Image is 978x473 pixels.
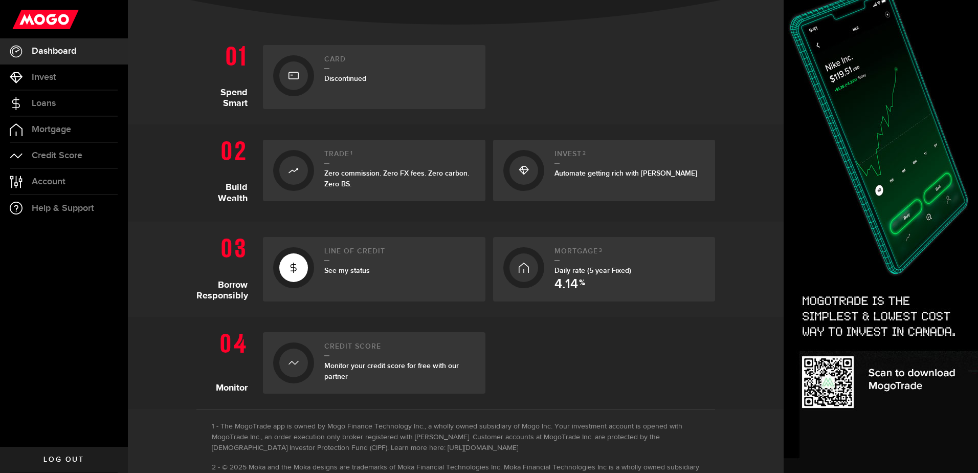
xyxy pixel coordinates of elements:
a: Invest2Automate getting rich with [PERSON_NAME] [493,140,716,201]
h1: Borrow Responsibly [196,232,255,302]
span: Discontinued [324,74,366,83]
li: The MogoTrade app is owned by Mogo Finance Technology Inc., a wholly owned subsidiary of Mogo Inc... [212,421,700,454]
span: Invest [32,73,56,82]
span: Log out [43,456,84,463]
span: Monitor your credit score for free with our partner [324,361,459,381]
span: Mortgage [32,125,71,134]
h2: Line of credit [324,247,475,261]
a: Trade1Zero commission. Zero FX fees. Zero carbon. Zero BS. [263,140,485,201]
h2: Invest [554,150,705,164]
a: CardDiscontinued [263,45,485,109]
span: Automate getting rich with [PERSON_NAME] [554,169,697,178]
span: See my status [324,266,370,275]
span: Daily rate (5 year Fixed) [554,266,631,275]
sup: 3 [599,247,603,253]
span: 4.14 [554,278,578,291]
h2: Credit Score [324,342,475,356]
h2: Trade [324,150,475,164]
h2: Card [324,55,475,69]
h1: Build Wealth [196,135,255,206]
a: Line of creditSee my status [263,237,485,302]
a: Credit ScoreMonitor your credit score for free with our partner [263,332,485,394]
h1: Monitor [196,327,255,394]
span: Dashboard [32,47,76,56]
span: Account [32,177,65,186]
sup: 1 [350,150,353,156]
span: Help & Support [32,204,94,213]
h2: Mortgage [554,247,705,261]
span: Zero commission. Zero FX fees. Zero carbon. Zero BS. [324,169,469,188]
sup: 2 [583,150,586,156]
h1: Spend Smart [196,40,255,109]
a: Mortgage3Daily rate (5 year Fixed) 4.14 % [493,237,716,302]
span: Loans [32,99,56,108]
span: % [579,279,585,291]
span: Credit Score [32,151,82,160]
